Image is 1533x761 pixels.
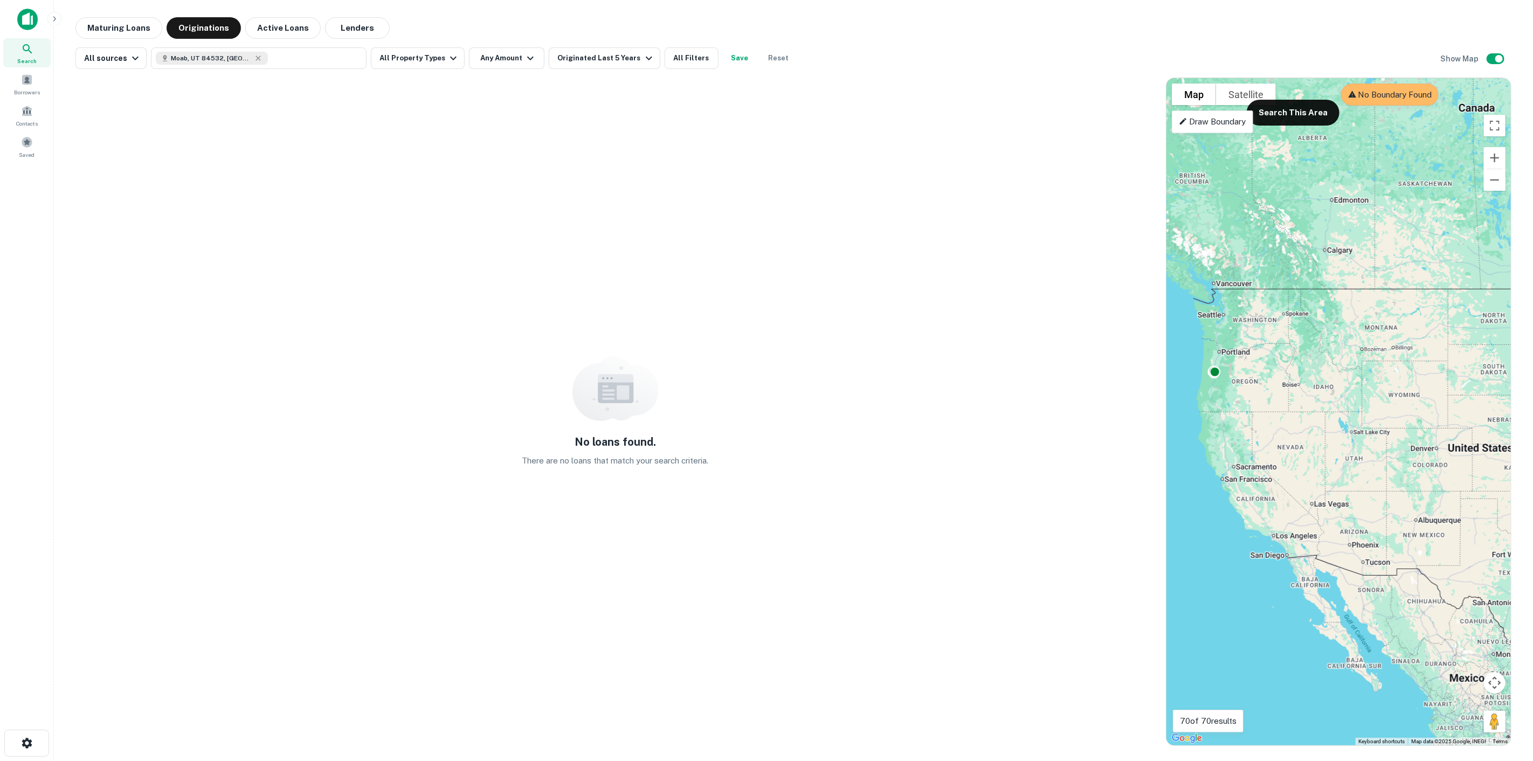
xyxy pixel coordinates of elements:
[14,88,40,96] span: Borrowers
[1484,672,1506,694] button: Map camera controls
[151,47,367,69] button: Moab, UT 84532, [GEOGRAPHIC_DATA]
[371,47,465,69] button: All Property Types
[3,70,51,99] a: Borrowers
[1180,715,1237,728] p: 70 of 70 results
[3,101,51,130] a: Contacts
[3,38,51,67] a: Search
[1358,738,1405,745] button: Keyboard shortcuts
[1493,738,1508,744] a: Terms (opens in new tab)
[549,47,660,69] button: Originated Last 5 Years
[171,53,252,63] span: Moab, UT 84532, [GEOGRAPHIC_DATA]
[167,17,241,39] button: Originations
[16,119,38,128] span: Contacts
[84,52,142,65] div: All sources
[1348,88,1432,101] p: No Boundary Found
[75,47,147,69] button: All sources
[557,52,655,65] div: Originated Last 5 Years
[1172,84,1216,105] button: Show street map
[575,434,656,450] h5: No loans found.
[75,17,162,39] button: Maturing Loans
[469,47,544,69] button: Any Amount
[19,150,35,159] span: Saved
[245,17,321,39] button: Active Loans
[762,47,796,69] button: Reset
[1484,169,1506,191] button: Zoom out
[325,17,390,39] button: Lenders
[1411,738,1486,744] span: Map data ©2025 Google, INEGI
[572,356,659,421] img: empty content
[3,132,51,161] a: Saved
[1179,115,1246,128] p: Draw Boundary
[17,9,38,30] img: capitalize-icon.png
[1484,147,1506,169] button: Zoom in
[1484,115,1506,136] button: Toggle fullscreen view
[522,454,709,467] p: There are no loans that match your search criteria.
[1247,100,1339,126] button: Search This Area
[723,47,757,69] button: Save your search to get updates of matches that match your search criteria.
[17,57,37,65] span: Search
[1216,84,1276,105] button: Show satellite imagery
[1169,731,1205,745] a: Open this area in Google Maps (opens a new window)
[665,47,719,69] button: All Filters
[1169,731,1205,745] img: Google
[1166,78,1511,745] div: 0 0
[1479,675,1533,727] iframe: Chat Widget
[1440,53,1480,65] h6: Show Map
